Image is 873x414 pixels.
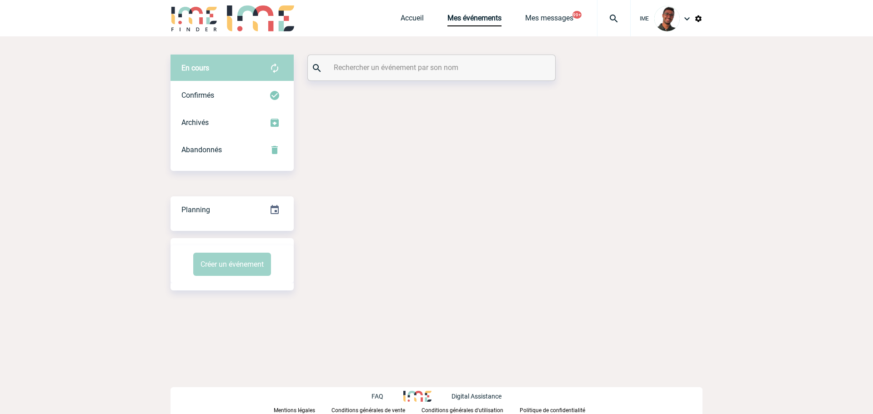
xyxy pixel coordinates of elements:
div: Retrouvez ici tous vos événements annulés [171,136,294,164]
img: 124970-0.jpg [654,6,680,31]
span: Abandonnés [181,145,222,154]
input: Rechercher un événement par son nom [331,61,534,74]
p: Digital Assistance [452,393,502,400]
div: Retrouvez ici tous vos évènements avant confirmation [171,55,294,82]
span: Planning [181,205,210,214]
button: 99+ [572,11,582,19]
a: Planning [171,196,294,223]
a: Politique de confidentialité [520,405,600,414]
a: Conditions générales de vente [331,405,421,414]
a: Mentions légales [274,405,331,414]
div: Retrouvez ici tous les événements que vous avez décidé d'archiver [171,109,294,136]
p: Conditions générales de vente [331,407,405,414]
a: Mes événements [447,14,502,26]
img: IME-Finder [171,5,218,31]
p: Politique de confidentialité [520,407,585,414]
a: Accueil [401,14,424,26]
p: FAQ [371,393,383,400]
a: FAQ [371,391,403,400]
p: Conditions générales d'utilisation [421,407,503,414]
img: http://www.idealmeetingsevents.fr/ [403,391,431,402]
div: Retrouvez ici tous vos événements organisés par date et état d'avancement [171,196,294,224]
a: Mes messages [525,14,573,26]
span: Confirmés [181,91,214,100]
button: Créer un événement [193,253,271,276]
p: Mentions légales [274,407,315,414]
span: IME [640,15,649,22]
a: Conditions générales d'utilisation [421,405,520,414]
span: Archivés [181,118,209,127]
span: En cours [181,64,209,72]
